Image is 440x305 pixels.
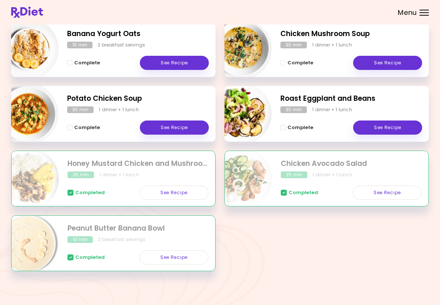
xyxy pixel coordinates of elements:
[67,223,208,234] h2: Peanut Butter Banana Bowl
[67,58,100,67] button: Complete - Banana Yogurt Oats
[11,7,43,18] img: RxDiet
[353,121,422,135] a: See Recipe - Roast Eggplant and Beans
[353,186,422,200] a: See Recipe - Chicken Avocado Salad
[287,125,313,131] span: Complete
[281,158,422,169] h2: Chicken Avocado Salad
[67,158,208,169] h2: Honey Mustard Chicken and Mushrooms
[140,121,209,135] a: See Recipe - Potato Chicken Soup
[312,171,352,178] div: 1 dinner + 1 lunch
[75,190,105,196] span: Completed
[74,125,100,131] span: Complete
[280,93,422,104] h2: Roast Eggplant and Beans
[67,42,92,48] div: 15 min
[67,171,94,178] div: 25 min
[67,106,94,113] div: 30 min
[99,106,139,113] div: 1 dinner + 1 lunch
[287,60,313,66] span: Complete
[280,42,307,48] div: 30 min
[98,236,145,243] div: 2 breakfast servings
[67,93,209,104] h2: Potato Chicken Soup
[210,18,272,80] img: Info - Chicken Mushroom Soup
[210,83,272,145] img: Info - Roast Eggplant and Beans
[99,171,139,178] div: 1 dinner + 1 lunch
[280,58,313,67] button: Complete - Chicken Mushroom Soup
[280,123,313,132] button: Complete - Roast Eggplant and Beans
[312,106,352,113] div: 1 dinner + 1 lunch
[312,42,352,48] div: 1 dinner + 1 lunch
[139,250,208,264] a: See Recipe - Peanut Butter Banana Bowl
[140,56,209,70] a: See Recipe - Banana Yogurt Oats
[289,190,318,196] span: Completed
[281,171,307,178] div: 25 min
[74,60,100,66] span: Complete
[353,56,422,70] a: See Recipe - Chicken Mushroom Soup
[280,29,422,39] h2: Chicken Mushroom Soup
[67,123,100,132] button: Complete - Potato Chicken Soup
[75,254,105,260] span: Completed
[67,236,93,243] div: 10 min
[67,29,209,39] h2: Banana Yogurt Oats
[139,186,208,200] a: See Recipe - Honey Mustard Chicken and Mushrooms
[280,106,307,113] div: 30 min
[98,42,145,48] div: 2 breakfast servings
[398,9,417,16] span: Menu
[210,148,272,210] img: Info - Chicken Avocado Salad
